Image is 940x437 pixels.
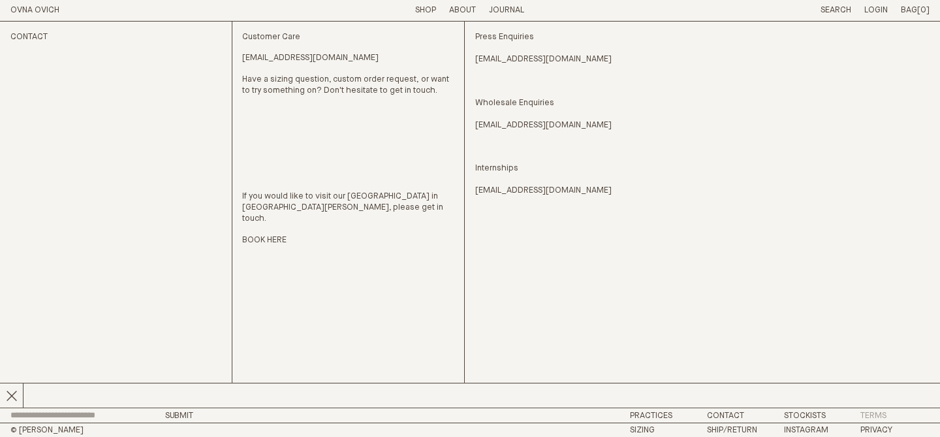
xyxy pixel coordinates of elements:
h2: Contact [10,32,221,43]
span: Bag [901,6,917,14]
a: Contact [707,412,744,420]
a: Terms [860,412,886,420]
a: Practices [630,412,672,420]
span: [PERSON_NAME], please get in touch. [242,203,443,223]
button: Submit [165,412,193,420]
a: Stockists [784,412,826,420]
p: Internships [475,142,687,197]
a: Ship/Return [707,426,757,434]
a: Instagram [784,426,828,434]
a: Shop [415,6,436,14]
a: Privacy [860,426,892,434]
a: Home [10,6,59,14]
a: Sizing [630,426,655,434]
a: [EMAIL_ADDRESS][DOMAIN_NAME] [475,186,612,197]
a: BOOK HERE [242,235,287,246]
span: Have a sizing question, custom order request, or want to try something on? Don't hesitate to get ... [242,75,449,95]
span: [0] [917,6,930,14]
p: Press Enquiries Wholesale Enquiries [475,32,687,131]
a: Journal [489,6,524,14]
summary: About [449,5,476,16]
a: Search [821,6,851,14]
p: Customer Care [242,32,454,43]
a: [EMAIL_ADDRESS][DOMAIN_NAME] [475,120,612,131]
a: [EMAIL_ADDRESS][DOMAIN_NAME] [242,53,379,64]
p: If you would like to visit our [GEOGRAPHIC_DATA] in [GEOGRAPHIC_DATA] [242,191,454,225]
a: [EMAIL_ADDRESS][DOMAIN_NAME] [475,54,612,65]
h2: © [PERSON_NAME] [10,426,232,434]
a: Login [864,6,888,14]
